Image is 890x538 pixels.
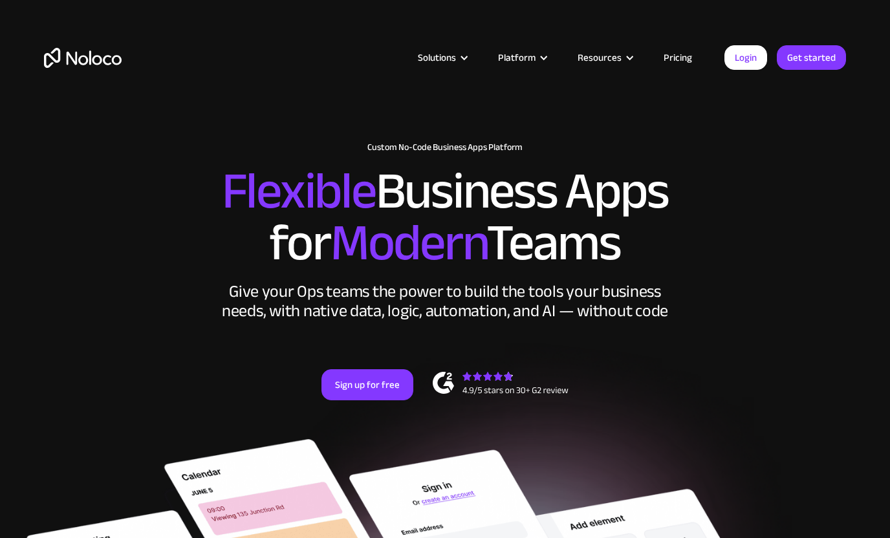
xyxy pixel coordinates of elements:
div: Resources [578,49,622,66]
div: Solutions [418,49,456,66]
a: Sign up for free [321,369,413,400]
div: Resources [561,49,647,66]
div: Platform [498,49,536,66]
h1: Custom No-Code Business Apps Platform [44,142,846,153]
h2: Business Apps for Teams [44,166,846,269]
a: Login [724,45,767,70]
a: Pricing [647,49,708,66]
a: Get started [777,45,846,70]
span: Modern [331,195,486,291]
span: Flexible [222,143,376,239]
div: Give your Ops teams the power to build the tools your business needs, with native data, logic, au... [219,282,671,321]
div: Platform [482,49,561,66]
a: home [44,48,122,68]
div: Solutions [402,49,482,66]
